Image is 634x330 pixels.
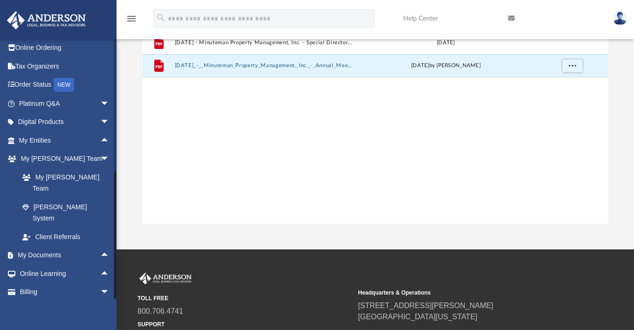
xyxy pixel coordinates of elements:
a: My Documentsarrow_drop_up [7,246,119,265]
a: [PERSON_NAME] System [13,198,119,227]
div: grid [143,31,608,224]
a: Client Referrals [13,227,119,246]
a: [GEOGRAPHIC_DATA][US_STATE] [358,313,477,321]
a: Tax Organizers [7,57,124,76]
small: Headquarters & Operations [358,289,572,297]
span: arrow_drop_up [100,264,119,283]
a: Platinum Q&Aarrow_drop_down [7,94,124,113]
span: arrow_drop_up [100,246,119,265]
a: 800.706.4741 [138,307,183,315]
a: Online Ordering [7,39,124,57]
button: [DATE] - Minuteman Property Management, Inc. - Special Directors Meeting.pdf [174,40,352,46]
div: NEW [54,78,74,92]
a: Billingarrow_drop_down [7,283,124,302]
button: [DATE]_-__Minuteman_Property_Management,_Inc._-_Annual_Meeting_PDF.pdf [174,62,352,69]
a: Digital Productsarrow_drop_down [7,113,124,131]
a: My Entitiesarrow_drop_up [7,131,124,150]
span: arrow_drop_down [100,150,119,169]
span: arrow_drop_up [100,131,119,150]
a: Online Learningarrow_drop_up [7,264,119,283]
small: SUPPORT [138,320,351,329]
span: arrow_drop_down [100,113,119,132]
div: [DATE] by [PERSON_NAME] [357,62,535,70]
a: Order StatusNEW [7,76,124,95]
i: menu [126,13,137,24]
img: Anderson Advisors Platinum Portal [138,273,193,285]
span: arrow_drop_down [100,94,119,113]
a: menu [126,18,137,24]
img: User Pic [613,12,627,25]
div: [DATE] [357,39,535,47]
small: TOLL FREE [138,294,351,302]
a: My [PERSON_NAME] Teamarrow_drop_down [7,150,119,168]
a: [STREET_ADDRESS][PERSON_NAME] [358,302,493,309]
span: arrow_drop_down [100,283,119,302]
button: More options [561,59,583,73]
i: search [156,13,166,23]
a: My [PERSON_NAME] Team [13,168,114,198]
img: Anderson Advisors Platinum Portal [4,11,89,29]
